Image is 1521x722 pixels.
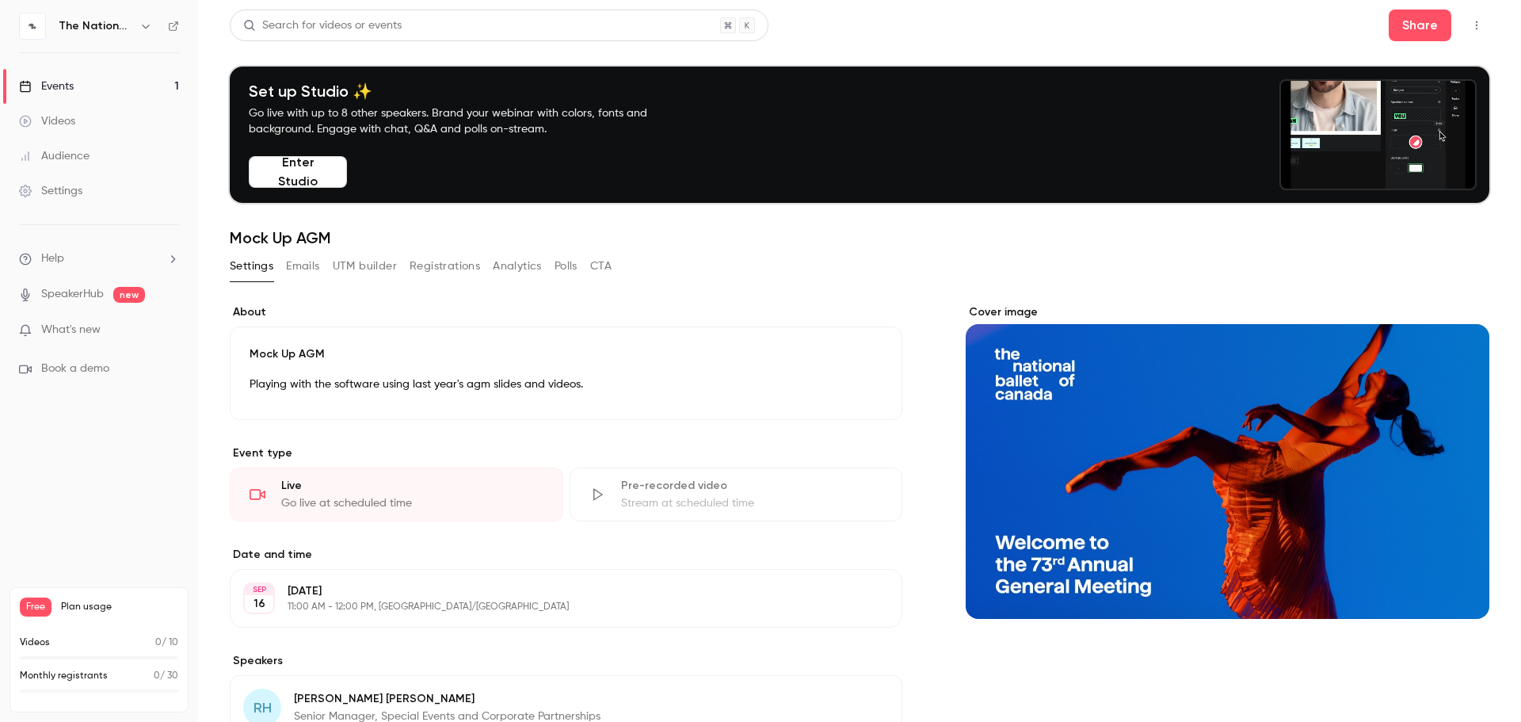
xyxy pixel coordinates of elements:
[288,583,818,599] p: [DATE]
[249,82,684,101] h4: Set up Studio ✨
[966,304,1489,320] label: Cover image
[154,669,178,683] p: / 30
[20,598,51,617] span: Free
[230,304,902,320] label: About
[230,468,563,521] div: LiveGo live at scheduled time
[230,228,1489,247] h1: Mock Up AGM
[19,113,75,129] div: Videos
[288,601,818,613] p: 11:00 AM - 12:00 PM, [GEOGRAPHIC_DATA]/[GEOGRAPHIC_DATA]
[590,254,612,279] button: CTA
[294,691,600,707] p: [PERSON_NAME] [PERSON_NAME]
[249,105,684,137] p: Go live with up to 8 other speakers. Brand your webinar with colors, fonts and background. Engage...
[19,78,74,94] div: Events
[230,445,902,461] p: Event type
[155,636,178,650] p: / 10
[966,304,1489,619] section: Cover image
[1389,10,1451,41] button: Share
[333,254,397,279] button: UTM builder
[621,495,883,511] div: Stream at scheduled time
[249,156,347,188] button: Enter Studio
[253,697,272,719] span: RH
[250,346,882,362] p: Mock Up AGM
[230,254,273,279] button: Settings
[59,18,133,34] h6: The National Ballet of Canada
[555,254,578,279] button: Polls
[281,495,543,511] div: Go live at scheduled time
[19,183,82,199] div: Settings
[230,653,902,669] label: Speakers
[410,254,480,279] button: Registrations
[621,478,883,494] div: Pre-recorded video
[19,250,179,267] li: help-dropdown-opener
[570,468,903,521] div: Pre-recorded videoStream at scheduled time
[243,17,402,34] div: Search for videos or events
[19,148,90,164] div: Audience
[113,287,145,303] span: new
[41,286,104,303] a: SpeakerHub
[250,375,882,394] p: Playing with the software using last year's agm slides and videos.
[154,671,160,681] span: 0
[20,636,50,650] p: Videos
[61,601,178,613] span: Plan usage
[20,669,108,683] p: Monthly registrants
[286,254,319,279] button: Emails
[493,254,542,279] button: Analytics
[41,322,101,338] span: What's new
[41,250,64,267] span: Help
[253,596,265,612] p: 16
[281,478,543,494] div: Live
[155,638,162,648] span: 0
[20,13,45,39] img: The National Ballet of Canada
[41,361,109,377] span: Book a demo
[230,547,902,563] label: Date and time
[245,584,273,595] div: SEP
